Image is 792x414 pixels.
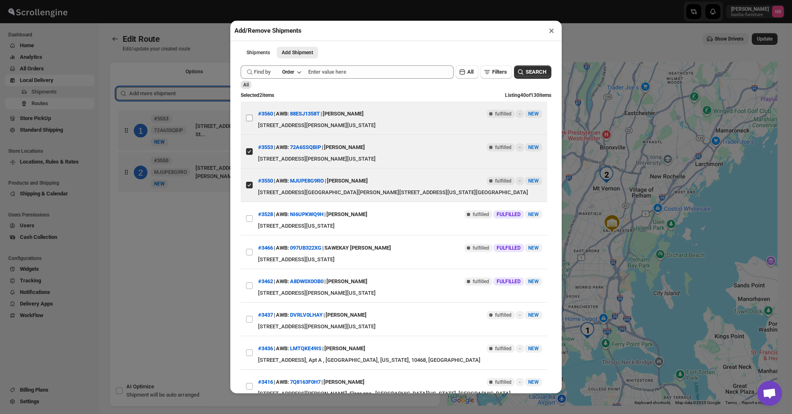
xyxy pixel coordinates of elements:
[277,66,306,78] button: Order
[519,379,521,385] span: -
[241,92,274,98] span: Selected 2 items
[528,312,539,318] span: NEW
[519,178,521,184] span: -
[276,143,289,152] span: AWB:
[526,68,546,76] span: SEARCH
[258,173,368,188] div: | |
[473,211,489,218] span: fulfilled
[290,345,321,351] button: LMTQKE49IS
[495,111,512,117] span: fulfilled
[546,25,558,36] button: ×
[528,279,539,284] span: NEW
[258,211,273,217] button: #3528
[528,346,539,351] span: NEW
[258,274,367,289] div: | |
[495,178,512,184] span: fulfilled
[258,111,273,117] button: #3560
[258,188,542,197] div: [STREET_ADDRESS][GEOGRAPHIC_DATA][PERSON_NAME][STREET_ADDRESS][US_STATE][GEOGRAPHIC_DATA]
[290,379,321,385] button: 7Q8163F0H7
[258,356,542,364] div: [STREET_ADDRESS], Apt A , [GEOGRAPHIC_DATA], [US_STATE], 10468, [GEOGRAPHIC_DATA]
[495,345,512,352] span: fulfilled
[326,207,367,222] div: [PERSON_NAME]
[276,311,289,319] span: AWB:
[282,69,294,75] div: Order
[254,68,270,76] span: Find by
[258,341,365,356] div: | |
[327,173,368,188] div: [PERSON_NAME]
[258,308,367,323] div: | |
[505,92,551,98] span: Listing 40 of 130 items
[497,245,521,251] span: FULFILLED
[258,222,542,230] div: [STREET_ADDRESS][US_STATE]
[258,121,542,130] div: [STREET_ADDRESS][PERSON_NAME][US_STATE]
[258,140,365,155] div: | |
[323,106,364,121] div: [PERSON_NAME]
[258,241,391,255] div: | |
[495,144,512,151] span: fulfilled
[258,312,273,318] button: #3437
[258,245,273,251] button: #3466
[519,345,521,352] span: -
[258,155,542,163] div: [STREET_ADDRESS][PERSON_NAME][US_STATE]
[243,82,249,88] span: All
[290,111,320,117] button: 88ESJ1358T
[290,245,321,251] button: 097UB322XG
[258,379,273,385] button: #3416
[326,274,367,289] div: [PERSON_NAME]
[276,110,289,118] span: AWB:
[324,241,391,255] div: SAWEKAY [PERSON_NAME]
[467,69,473,75] span: All
[290,278,324,284] button: A8DW0X0OB0
[497,211,521,218] span: FULFILLED
[326,308,367,323] div: [PERSON_NAME]
[492,69,507,75] span: Filters
[495,379,512,385] span: fulfilled
[258,390,542,398] div: [STREET_ADDRESS][PERSON_NAME], Floor one , [GEOGRAPHIC_DATA][US_STATE], [GEOGRAPHIC_DATA]
[495,312,512,318] span: fulfilled
[456,65,478,79] button: All
[528,379,539,385] span: NEW
[528,178,539,184] span: NEW
[258,144,273,150] button: #3553
[324,375,365,390] div: [PERSON_NAME]
[324,140,365,155] div: [PERSON_NAME]
[258,345,273,351] button: #3436
[276,344,289,353] span: AWB:
[757,381,782,406] div: Open chat
[258,207,367,222] div: | |
[109,80,440,352] div: Selected Shipments
[282,49,313,56] span: Add Shipment
[258,255,542,264] div: [STREET_ADDRESS][US_STATE]
[258,278,273,284] button: #3462
[528,245,539,251] span: NEW
[528,111,539,117] span: NEW
[276,177,289,185] span: AWB:
[308,65,454,79] input: Enter value here
[519,144,521,151] span: -
[290,312,323,318] button: DVRLV0LHAY
[528,212,539,217] span: NEW
[276,378,289,386] span: AWB:
[324,341,365,356] div: [PERSON_NAME]
[276,210,289,219] span: AWB:
[246,49,270,56] span: Shipments
[276,244,289,252] span: AWB:
[473,245,489,251] span: fulfilled
[258,323,542,331] div: [STREET_ADDRESS][PERSON_NAME][US_STATE]
[497,278,521,285] span: FULFILLED
[234,26,302,35] h2: Add/Remove Shipments
[514,65,551,79] button: SEARCH
[258,289,542,297] div: [STREET_ADDRESS][PERSON_NAME][US_STATE]
[258,375,365,390] div: | |
[519,312,521,318] span: -
[528,144,539,150] span: NEW
[258,106,364,121] div: | |
[290,211,324,217] button: NI6UPKWQ9H
[473,278,489,285] span: fulfilled
[290,178,324,184] button: MJUPE8G9RO
[258,178,273,184] button: #3550
[276,277,289,286] span: AWB:
[519,111,521,117] span: -
[481,65,512,79] button: Filters
[290,144,321,150] button: 72A6SSQBIP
